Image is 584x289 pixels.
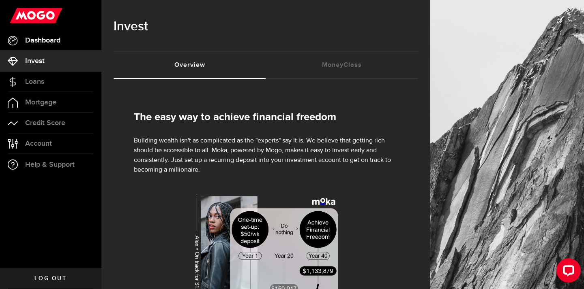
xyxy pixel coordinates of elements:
span: Loans [25,78,44,85]
a: MoneyClass [266,52,418,78]
span: Help & Support [25,161,75,168]
h1: Invest [114,16,418,37]
span: Account [25,140,52,147]
iframe: LiveChat chat widget [550,255,584,289]
span: Credit Score [25,119,65,127]
span: Log out [34,276,67,281]
h2: The easy way to achieve financial freedom [134,111,397,124]
span: Invest [25,57,45,65]
span: Dashboard [25,37,60,44]
span: Mortgage [25,99,56,106]
ul: Tabs Navigation [114,51,418,79]
p: Building wealth isn't as complicated as the "experts" say it is. We believe that getting rich sho... [134,136,397,175]
a: Overview [114,52,266,78]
